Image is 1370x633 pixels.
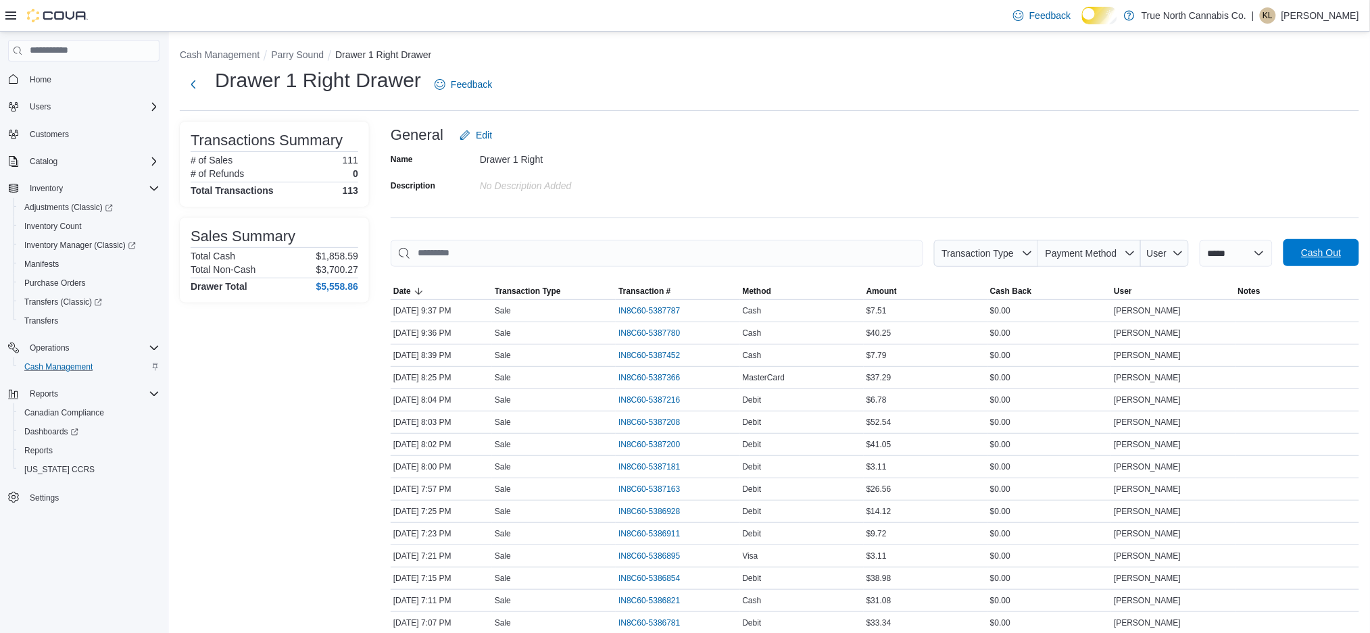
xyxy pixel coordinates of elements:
span: Home [24,71,160,88]
span: Purchase Orders [24,278,86,288]
span: Inventory Count [19,218,160,234]
button: Operations [24,340,75,356]
div: $0.00 [987,303,1111,319]
button: Users [24,99,56,115]
span: IN8C60-5387452 [618,350,680,361]
img: Cova [27,9,88,22]
span: Catalog [30,156,57,167]
div: [DATE] 7:25 PM [391,503,492,520]
div: $0.00 [987,459,1111,475]
div: Drawer 1 Right [480,149,661,165]
label: Name [391,154,413,165]
a: Feedback [429,71,497,98]
button: Settings [3,487,165,507]
nav: An example of EuiBreadcrumbs [180,48,1359,64]
span: Transfers (Classic) [24,297,102,307]
input: This is a search bar. As you type, the results lower in the page will automatically filter. [391,240,923,267]
span: Feedback [451,78,492,91]
button: IN8C60-5387780 [618,325,693,341]
button: Purchase Orders [14,274,165,293]
a: Dashboards [14,422,165,441]
p: Sale [495,328,511,338]
span: $7.79 [866,350,887,361]
div: [DATE] 7:07 PM [391,615,492,631]
span: Notes [1238,286,1261,297]
button: IN8C60-5387208 [618,414,693,430]
span: Cash Out [1301,246,1341,259]
h3: Sales Summary [191,228,295,245]
a: Adjustments (Classic) [14,198,165,217]
button: Reports [24,386,64,402]
div: $0.00 [987,503,1111,520]
h6: # of Sales [191,155,233,166]
button: Customers [3,124,165,144]
span: Cash Management [24,361,93,372]
span: Cash [743,305,762,316]
p: Sale [495,595,511,606]
span: Inventory Count [24,221,82,232]
button: Amount [864,283,987,299]
h6: Total Cash [191,251,235,261]
button: Catalog [24,153,63,170]
button: Transaction # [616,283,739,299]
span: Transaction Type [941,248,1014,259]
label: Description [391,180,435,191]
span: Dashboards [19,424,160,440]
span: [PERSON_NAME] [1114,506,1181,517]
h1: Drawer 1 Right Drawer [215,67,421,94]
h3: General [391,127,443,143]
span: [PERSON_NAME] [1114,305,1181,316]
button: Payment Method [1038,240,1141,267]
span: Debit [743,506,762,517]
a: Feedback [1008,2,1076,29]
a: Transfers (Classic) [14,293,165,311]
p: $1,858.59 [316,251,358,261]
button: Canadian Compliance [14,403,165,422]
p: Sale [495,484,511,495]
span: Cash [743,328,762,338]
span: $33.34 [866,617,891,628]
span: Debit [743,461,762,472]
div: [DATE] 9:36 PM [391,325,492,341]
span: Customers [24,126,160,143]
span: Reports [30,388,58,399]
span: IN8C60-5386854 [618,573,680,584]
button: IN8C60-5386821 [618,592,693,609]
span: IN8C60-5387216 [618,395,680,405]
button: IN8C60-5387366 [618,370,693,386]
h6: # of Refunds [191,168,244,179]
button: Inventory Count [14,217,165,236]
a: Transfers [19,313,64,329]
div: $0.00 [987,347,1111,363]
button: Inventory [3,179,165,198]
a: Inventory Manager (Classic) [14,236,165,255]
div: [DATE] 7:57 PM [391,481,492,497]
span: Washington CCRS [19,461,160,478]
h4: Drawer Total [191,281,247,292]
div: [DATE] 8:39 PM [391,347,492,363]
p: Sale [495,305,511,316]
div: [DATE] 7:11 PM [391,592,492,609]
p: 0 [353,168,358,179]
span: Inventory Manager (Classic) [19,237,160,253]
div: Kellie Langford [1260,7,1276,24]
h4: 113 [343,185,358,196]
div: No Description added [480,175,661,191]
span: Inventory [30,183,63,194]
span: Adjustments (Classic) [24,202,113,213]
button: IN8C60-5387181 [618,459,693,475]
a: Canadian Compliance [19,405,109,421]
button: [US_STATE] CCRS [14,460,165,479]
span: Transfers (Classic) [19,294,160,310]
div: $0.00 [987,615,1111,631]
span: [US_STATE] CCRS [24,464,95,475]
a: Home [24,72,57,88]
button: IN8C60-5386854 [618,570,693,586]
span: User [1147,248,1167,259]
div: [DATE] 7:15 PM [391,570,492,586]
span: Operations [24,340,160,356]
p: 111 [343,155,358,166]
a: Inventory Manager (Classic) [19,237,141,253]
span: $9.72 [866,528,887,539]
span: Cash [743,595,762,606]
